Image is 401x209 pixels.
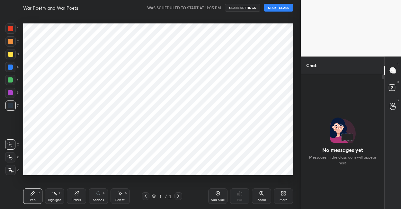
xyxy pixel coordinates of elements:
div: Eraser [72,198,81,202]
div: S [125,191,127,195]
p: T [397,62,399,66]
div: 7 [5,100,19,111]
div: Highlight [48,198,61,202]
div: 5 [5,75,19,85]
div: H [59,191,61,195]
div: Shapes [93,198,104,202]
div: 4 [5,62,19,72]
div: L [103,191,105,195]
h4: War Poetry and War Poets [23,5,78,11]
div: / [165,194,167,198]
div: X [5,152,19,162]
div: Zoom [257,198,266,202]
p: G [397,98,399,102]
div: 1 [168,193,172,199]
div: 3 [5,49,19,59]
div: 1 [5,23,18,34]
div: 1 [157,194,164,198]
button: START CLASS [264,4,293,12]
button: CLASS SETTINGS [225,4,260,12]
div: Select [115,198,125,202]
div: Z [5,165,19,175]
div: C [5,139,19,150]
div: Pen [30,198,36,202]
p: D [397,80,399,84]
div: 2 [5,36,19,47]
div: animation [94,189,102,197]
p: Chat [301,57,322,74]
div: More [280,198,288,202]
div: Add Slide [211,198,225,202]
h5: WAS SCHEDULED TO START AT 11:05 PM [147,5,221,11]
div: P [38,191,40,195]
div: 6 [5,88,19,98]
